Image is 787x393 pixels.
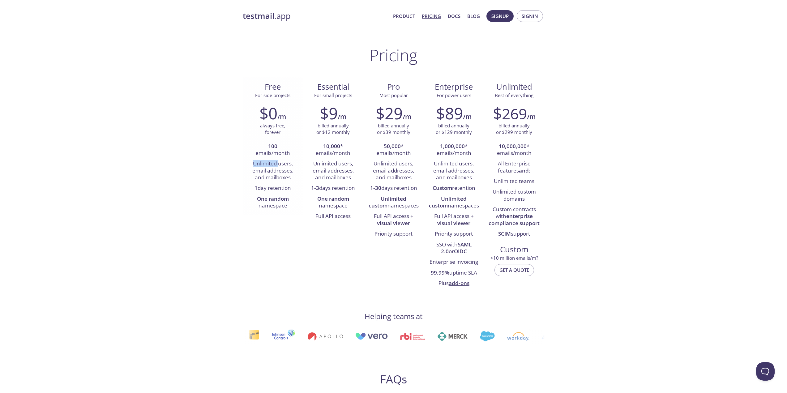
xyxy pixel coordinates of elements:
[522,12,538,20] span: Signin
[249,330,259,343] img: interac
[308,194,359,211] li: namespace
[316,122,350,136] p: billed annually or $12 monthly
[268,143,277,150] strong: 100
[314,92,352,98] span: For small projects
[428,159,479,183] li: Unlimited users, email addresses, and mailboxes
[489,229,540,239] li: support
[493,104,527,122] h2: $
[355,333,388,340] img: vero
[368,229,419,239] li: Priority support
[486,10,514,22] button: Signup
[368,159,419,183] li: Unlimited users, email addresses, and mailboxes
[428,278,479,289] li: Plus
[377,220,410,227] strong: visual viewer
[308,211,359,222] li: Full API access
[489,187,540,204] li: Unlimited custom domains
[247,141,298,159] li: emails/month
[248,82,298,92] span: Free
[311,184,319,191] strong: 1-3
[338,112,346,122] h6: /m
[437,92,471,98] span: For power users
[756,362,775,381] iframe: Help Scout Beacon - Open
[370,184,381,191] strong: 1-30
[449,280,469,287] a: add-ons
[393,12,415,20] a: Product
[428,240,479,257] li: SSO with or
[441,241,472,255] strong: SAML 2.0
[247,194,298,211] li: namespace
[428,183,479,194] li: retention
[368,141,419,159] li: * emails/month
[384,143,401,150] strong: 50,000
[243,11,274,21] strong: testmail
[440,143,465,150] strong: 1,000,000
[436,122,472,136] p: billed annually or $129 monthly
[489,176,540,187] li: Unlimited teams
[317,195,349,202] strong: One random
[368,183,419,194] li: days retention
[260,122,285,136] p: always free, forever
[480,331,494,341] img: salesforce
[255,92,290,98] span: For side projects
[428,141,479,159] li: * emails/month
[496,81,532,92] span: Unlimited
[308,141,359,159] li: * emails/month
[437,220,470,227] strong: visual viewer
[489,159,540,176] li: All Enterprise features :
[257,195,289,202] strong: One random
[428,194,479,211] li: namespaces
[369,195,407,209] strong: Unlimited custom
[307,332,343,341] img: apollo
[502,104,527,124] span: 269
[428,268,479,278] li: uptime SLA
[403,112,411,122] h6: /m
[463,112,472,122] h6: /m
[308,159,359,183] li: Unlimited users, email addresses, and mailboxes
[243,11,388,21] a: testmail.app
[271,329,295,344] img: johnsoncontrols
[368,211,419,229] li: Full API access +
[247,183,298,194] li: day retention
[489,141,540,159] li: * emails/month
[494,264,534,276] button: Get a quote
[437,332,467,341] img: merck
[448,12,460,20] a: Docs
[490,255,538,261] span: > 10 million emails/m?
[368,194,419,211] li: namespaces
[507,332,529,341] img: workday
[320,104,338,122] h2: $9
[254,184,258,191] strong: 1
[277,112,286,122] h6: /m
[428,211,479,229] li: Full API access +
[400,333,425,340] img: rbi
[379,92,408,98] span: Most popular
[433,184,452,191] strong: Custom
[368,82,419,92] span: Pro
[376,104,403,122] h2: $29
[489,212,540,226] strong: enterprise compliance support
[496,122,532,136] p: billed annually or $299 monthly
[517,10,543,22] button: Signin
[323,143,340,150] strong: 10,000
[377,122,410,136] p: billed annually or $39 monthly
[499,143,527,150] strong: 10,000,000
[428,257,479,267] li: Enterprise invoicing
[436,104,463,122] h2: $89
[499,266,529,274] span: Get a quote
[247,159,298,183] li: Unlimited users, email addresses, and mailboxes
[429,195,467,209] strong: Unlimited custom
[370,46,417,64] h1: Pricing
[498,230,511,237] strong: SCIM
[431,269,449,276] strong: 99.99%
[308,82,358,92] span: Essential
[422,12,441,20] a: Pricing
[467,12,480,20] a: Blog
[365,311,423,321] h4: Helping teams at
[275,372,512,386] h2: FAQs
[491,12,509,20] span: Signup
[308,183,359,194] li: days retention
[454,248,467,255] strong: OIDC
[495,92,533,98] span: Best of everything
[259,104,277,122] h2: $0
[519,167,529,174] strong: and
